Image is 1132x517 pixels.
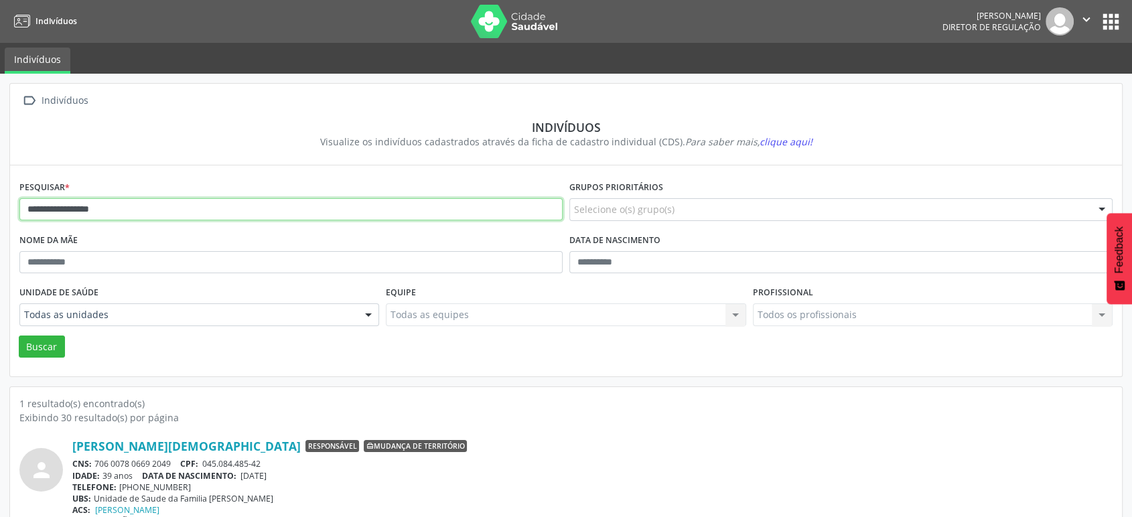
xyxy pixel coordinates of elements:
div: Indivíduos [29,120,1103,135]
div: 39 anos [72,470,1113,482]
i:  [19,91,39,110]
label: Unidade de saúde [19,283,98,303]
a: [PERSON_NAME] [95,504,159,516]
span: ACS: [72,504,90,516]
a: Indivíduos [5,48,70,74]
span: IDADE: [72,470,100,482]
label: Profissional [753,283,813,303]
label: Pesquisar [19,177,70,198]
span: UBS: [72,493,91,504]
span: clique aqui! [760,135,812,148]
span: Selecione o(s) grupo(s) [574,202,675,216]
span: TELEFONE: [72,482,117,493]
label: Data de nascimento [569,230,660,251]
a: Indivíduos [9,10,77,32]
button: apps [1099,10,1123,33]
span: Responsável [305,440,359,452]
div: [PHONE_NUMBER] [72,482,1113,493]
button: Buscar [19,336,65,358]
span: CPF: [180,458,198,469]
button:  [1074,7,1099,35]
span: Todas as unidades [24,308,352,321]
span: Feedback [1113,226,1125,273]
span: Indivíduos [36,15,77,27]
div: Indivíduos [39,91,90,110]
div: Visualize os indivíduos cadastrados através da ficha de cadastro individual (CDS). [29,135,1103,149]
span: [DATE] [240,470,267,482]
div: [PERSON_NAME] [942,10,1041,21]
span: DATA DE NASCIMENTO: [142,470,236,482]
span: Diretor de regulação [942,21,1041,33]
div: Exibindo 30 resultado(s) por página [19,411,1113,425]
i:  [1079,12,1094,27]
img: img [1046,7,1074,35]
span: 045.084.485-42 [202,458,261,469]
i: Para saber mais, [685,135,812,148]
span: CNS: [72,458,92,469]
span: Mudança de território [364,440,467,452]
button: Feedback - Mostrar pesquisa [1107,213,1132,304]
div: Unidade de Saude da Familia [PERSON_NAME] [72,493,1113,504]
a: [PERSON_NAME][DEMOGRAPHIC_DATA] [72,439,301,453]
div: 706 0078 0669 2049 [72,458,1113,469]
label: Nome da mãe [19,230,78,251]
label: Grupos prioritários [569,177,663,198]
div: 1 resultado(s) encontrado(s) [19,396,1113,411]
a:  Indivíduos [19,91,90,110]
label: Equipe [386,283,416,303]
